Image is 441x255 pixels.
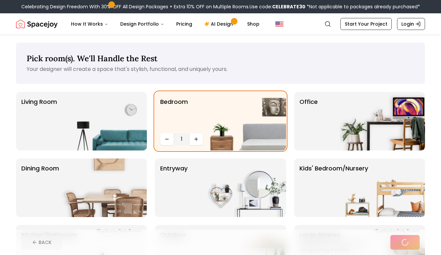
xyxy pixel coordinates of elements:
[299,164,368,212] p: Kids' Bedroom/Nursery
[176,135,187,143] span: 1
[340,18,392,30] a: Start Your Project
[299,97,318,145] p: Office
[160,97,188,130] p: Bedroom
[66,17,114,31] button: How It Works
[275,20,283,28] img: United States
[272,3,305,10] b: CELEBRATE30
[160,164,188,212] p: entryway
[160,133,174,145] button: Decrease quantity
[397,18,425,30] a: Login
[21,97,57,145] p: Living Room
[66,17,265,31] nav: Main
[340,158,425,217] img: Kids' Bedroom/Nursery
[16,17,58,31] a: Spacejoy
[201,158,286,217] img: entryway
[201,92,286,150] img: Bedroom
[16,13,425,35] nav: Global
[21,3,420,10] div: Celebrating Design Freedom With 30% OFF All Design Packages + Extra 10% OFF on Multiple Rooms.
[171,17,198,31] a: Pricing
[16,17,58,31] img: Spacejoy Logo
[27,65,414,73] p: Your designer will create a space that's stylish, functional, and uniquely yours.
[115,17,170,31] button: Design Portfolio
[62,92,147,150] img: Living Room
[21,164,59,212] p: Dining Room
[190,133,203,145] button: Increase quantity
[305,3,420,10] span: *Not applicable to packages already purchased*
[242,17,265,31] a: Shop
[340,92,425,150] img: Office
[27,53,158,64] span: Pick room(s). We'll Handle the Rest
[199,17,240,31] a: AI Design
[249,3,305,10] span: Use code:
[62,158,147,217] img: Dining Room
